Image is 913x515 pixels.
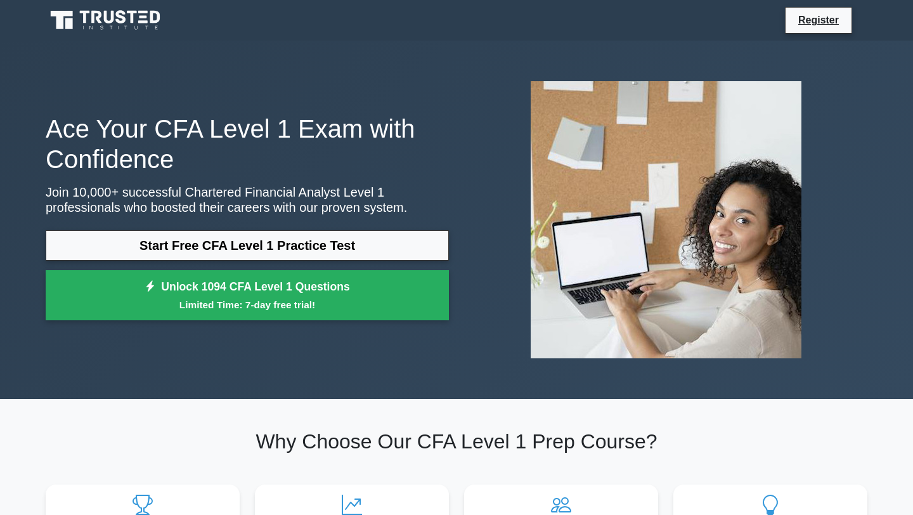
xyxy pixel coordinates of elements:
a: Register [791,12,846,28]
a: Start Free CFA Level 1 Practice Test [46,230,449,261]
p: Join 10,000+ successful Chartered Financial Analyst Level 1 professionals who boosted their caree... [46,185,449,215]
a: Unlock 1094 CFA Level 1 QuestionsLimited Time: 7-day free trial! [46,270,449,321]
h2: Why Choose Our CFA Level 1 Prep Course? [46,429,867,453]
small: Limited Time: 7-day free trial! [62,297,433,312]
h1: Ace Your CFA Level 1 Exam with Confidence [46,114,449,174]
